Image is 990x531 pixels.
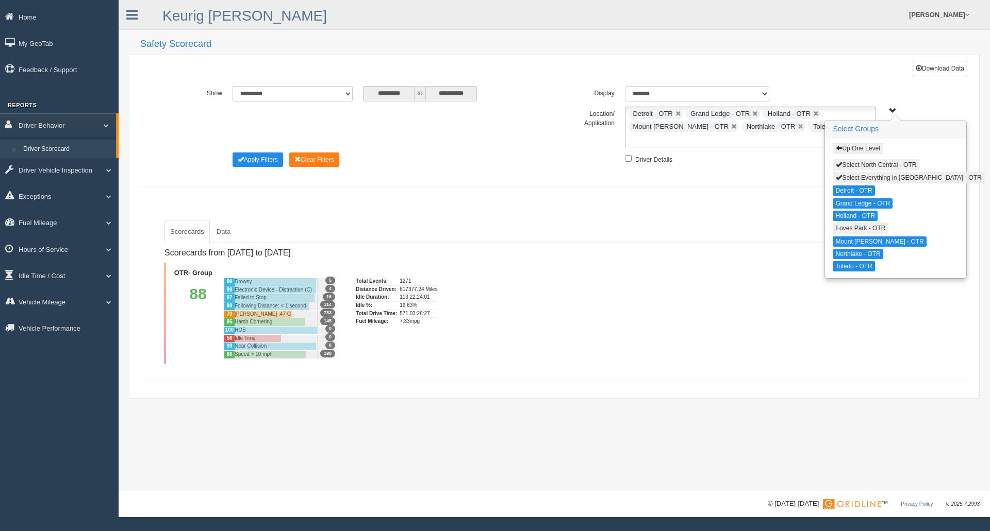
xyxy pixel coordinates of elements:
[833,222,888,234] button: Loves Park - OTR
[400,317,437,326] div: 7.33mpg
[320,309,335,317] span: 783
[833,172,984,183] button: Select Everything in [GEOGRAPHIC_DATA] - OTR
[913,61,967,76] button: Download Data
[320,301,335,309] span: 114
[833,159,919,170] button: Select North Central - OTR
[211,220,236,244] a: Data
[826,121,966,138] h3: Select Groups
[400,293,437,301] div: 113.22:24:01
[833,143,883,154] button: Up One Level
[224,286,235,294] div: 99
[224,302,235,310] div: 90
[233,152,283,167] button: Change Filter Options
[690,110,750,117] span: Grand Ledge - OTR
[224,334,235,342] div: 56
[833,261,874,271] button: Toledo - OTR
[164,248,474,258] h4: Scorecards from [DATE] to [DATE]
[320,317,335,325] span: 145
[823,499,881,509] img: Gridline
[224,350,235,358] div: 86
[325,325,335,333] span: 0
[833,185,874,196] button: Detroit - OTR
[833,198,893,209] button: Grand Ledge - OTR
[19,140,116,159] a: Driver Scorecard
[162,86,227,98] label: Show
[415,86,425,101] span: to
[833,249,883,259] button: Northlake - OTR
[554,107,620,128] label: Location/ Application
[356,301,397,310] div: Idle %:
[554,86,620,98] label: Display
[768,499,980,509] div: © [DATE]-[DATE] - ™
[140,39,980,49] h2: Safety Scorecard
[224,310,235,318] div: 70
[162,8,327,24] a: Keurig [PERSON_NAME]
[901,501,933,507] a: Privacy Policy
[224,342,235,350] div: 99
[224,278,235,286] div: 99
[325,277,335,284] span: 5
[323,293,335,301] span: 16
[633,110,672,117] span: Detroit - OTR
[289,152,339,167] button: Change Filter Options
[635,152,672,165] label: Driver Details
[164,220,210,244] a: Scorecards
[325,285,335,293] span: 4
[224,294,235,302] div: 97
[400,278,437,285] div: 1271
[356,293,397,301] div: Idle Duration:
[833,211,878,221] button: Holland - OTR
[172,278,224,358] div: 88
[224,326,235,334] div: 100
[356,285,397,294] div: Distance Driven:
[325,333,335,341] span: 0
[400,301,437,310] div: 16.63%
[813,123,853,130] span: Toledo - OTR
[356,317,397,326] div: Fuel Mileage:
[400,310,437,318] div: 571.03:26:27
[174,269,212,277] b: OTR- Group
[946,501,980,507] span: v. 2025.7.2993
[224,318,235,326] div: 85
[356,278,397,285] div: Total Events:
[747,123,796,130] span: Northlake - OTR
[833,236,926,247] button: Mount [PERSON_NAME] - OTR
[768,110,811,117] span: Holland - OTR
[325,341,335,349] span: 6
[356,310,397,318] div: Total Drive Time:
[320,350,335,357] span: 198
[400,285,437,294] div: 617377.24 Miles
[633,123,729,130] span: Mount [PERSON_NAME] - OTR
